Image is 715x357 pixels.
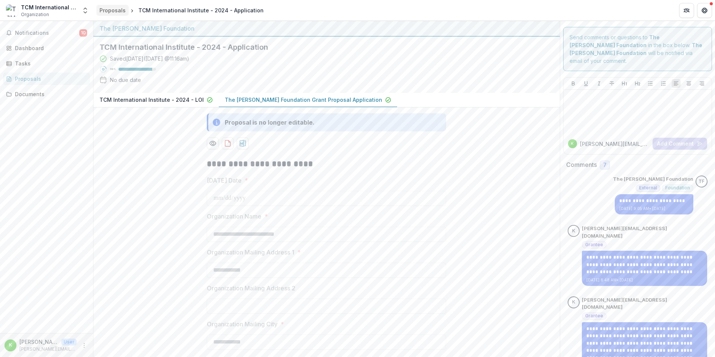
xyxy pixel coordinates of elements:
div: Proposals [15,75,84,83]
button: Align Center [684,79,693,88]
button: Preview fcca7c86-1486-47e7-a202-2f05b99775e5-1.pdf [207,137,219,149]
button: Ordered List [659,79,668,88]
div: No due date [110,76,141,84]
div: ken@tcmi.org [571,142,574,146]
img: TCM International Institute [6,4,18,16]
div: ken@tcmi.org [9,343,12,348]
span: 10 [79,29,87,37]
button: Notifications10 [3,27,90,39]
span: 7 [603,162,607,168]
p: The [PERSON_NAME] Foundation Grant Proposal Application [225,96,382,104]
div: The [PERSON_NAME] Foundation [99,24,554,33]
button: Heading 2 [633,79,642,88]
button: Align Right [697,79,706,88]
p: [DATE] Date [207,176,242,185]
div: Proposal is no longer editable. [225,118,314,127]
p: [PERSON_NAME][EMAIL_ADDRESS][DOMAIN_NAME] [580,140,650,148]
div: Saved [DATE] ( [DATE] @ 11:16am ) [110,55,189,62]
p: [PERSON_NAME][EMAIL_ADDRESS][DOMAIN_NAME] [582,225,708,239]
p: Organization Mailing Address 1 [207,248,294,257]
p: TCM International Institute - 2024 - LOI [99,96,204,104]
p: Organization Mailing City [207,320,277,329]
a: Tasks [3,57,90,70]
p: The [PERSON_NAME] Foundation [613,176,693,183]
div: Dashboard [15,44,84,52]
span: External [639,185,657,190]
button: Bullet List [646,79,655,88]
button: Bold [569,79,578,88]
a: Dashboard [3,42,90,54]
span: Notifications [15,30,79,36]
h2: TCM International Institute - 2024 - Application [99,43,542,52]
button: Strike [607,79,616,88]
nav: breadcrumb [96,5,267,16]
p: [DATE] 9:05 AM • [DATE] [619,206,689,211]
p: User [61,339,77,345]
button: Heading 1 [620,79,629,88]
a: Proposals [96,5,129,16]
div: Documents [15,90,84,98]
button: Partners [679,3,694,18]
span: Grantee [585,313,603,318]
div: ken@tcmi.org [572,229,575,234]
button: Align Left [672,79,681,88]
a: Documents [3,88,90,100]
p: Organization Mailing Address 2 [207,284,295,293]
p: [DATE] 8:48 AM • [DATE] [586,277,703,283]
button: Underline [581,79,590,88]
div: TCM International Institute - 2024 - Application [138,6,264,14]
span: Grantee [585,242,603,247]
p: [PERSON_NAME][EMAIL_ADDRESS][DOMAIN_NAME] [19,346,77,353]
a: Proposals [3,73,90,85]
p: 90 % [110,67,116,72]
div: Send comments or questions to in the box below. will be notified via email of your comment. [563,27,712,71]
div: TCM International Institute [21,3,77,11]
span: Foundation [665,185,690,190]
div: ken@tcmi.org [572,300,575,305]
button: download-proposal [237,137,249,149]
p: Organization Name [207,212,261,221]
p: [PERSON_NAME][EMAIL_ADDRESS][DOMAIN_NAME] [582,296,708,311]
h2: Comments [566,161,597,168]
button: Add Comment [653,138,707,150]
button: Open entity switcher [80,3,90,18]
span: Organization [21,11,49,18]
button: download-proposal [222,137,234,149]
button: Italicize [595,79,604,88]
div: Tasks [15,59,84,67]
button: Get Help [697,3,712,18]
p: [PERSON_NAME][EMAIL_ADDRESS][DOMAIN_NAME] [19,338,58,346]
div: Proposals [99,6,126,14]
button: More [80,341,89,350]
div: The Bolick Foundation [699,179,705,184]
